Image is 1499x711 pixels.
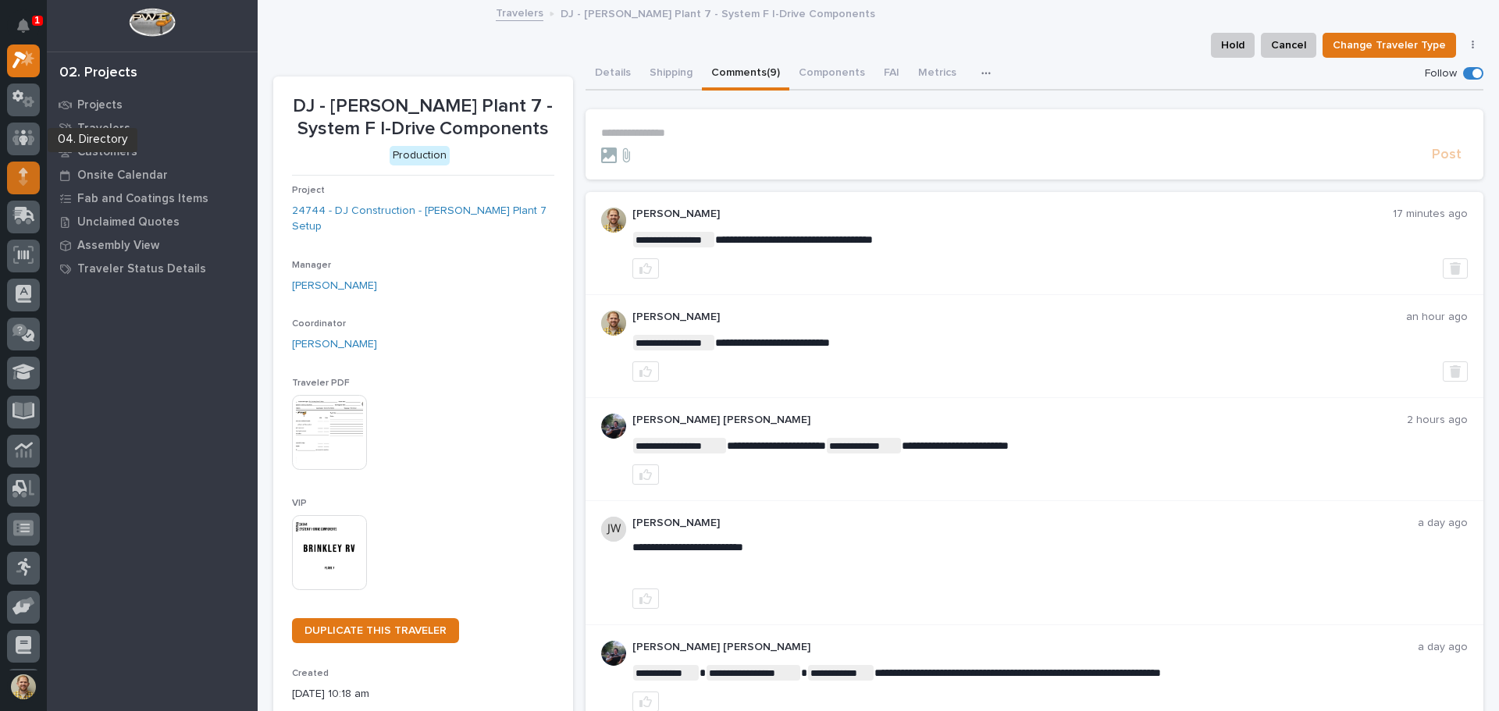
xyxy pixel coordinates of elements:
a: DUPLICATE THIS TRAVELER [292,618,459,643]
a: [PERSON_NAME] [292,278,377,294]
button: like this post [632,588,659,609]
p: Projects [77,98,123,112]
a: Assembly View [47,233,258,257]
span: Created [292,669,329,678]
p: a day ago [1418,641,1468,654]
span: Post [1432,146,1462,164]
a: [PERSON_NAME] [292,336,377,353]
div: 02. Projects [59,65,137,82]
a: Travelers [496,3,543,21]
button: Change Traveler Type [1323,33,1456,58]
img: jS5EujRgaRtkHrkIyfCg [601,208,626,233]
span: Coordinator [292,319,346,329]
span: Traveler PDF [292,379,350,388]
span: Project [292,186,325,195]
p: DJ - [PERSON_NAME] Plant 7 - System F I-Drive Components [292,95,554,140]
a: Travelers [47,116,258,140]
button: like this post [632,464,659,485]
a: Onsite Calendar [47,163,258,187]
img: J6irDCNTStG5Atnk4v9O [601,641,626,666]
span: VIP [292,499,307,508]
button: Shipping [640,58,702,91]
span: DUPLICATE THIS TRAVELER [304,625,447,636]
a: 24744 - DJ Construction - [PERSON_NAME] Plant 7 Setup [292,203,554,236]
a: Unclaimed Quotes [47,210,258,233]
img: J6irDCNTStG5Atnk4v9O [601,414,626,439]
p: 1 [34,15,40,26]
p: [PERSON_NAME] [632,517,1419,530]
img: jS5EujRgaRtkHrkIyfCg [601,311,626,336]
button: Delete post [1443,361,1468,382]
button: Metrics [909,58,966,91]
button: like this post [632,258,659,279]
p: DJ - [PERSON_NAME] Plant 7 - System F I-Drive Components [561,4,875,21]
img: Workspace Logo [129,8,175,37]
span: Change Traveler Type [1333,36,1446,55]
p: Assembly View [77,239,159,253]
p: Follow [1425,67,1457,80]
p: Fab and Coatings Items [77,192,208,206]
button: Post [1426,146,1468,164]
p: Customers [77,145,137,159]
span: Manager [292,261,331,270]
p: Traveler Status Details [77,262,206,276]
p: 17 minutes ago [1393,208,1468,221]
div: Notifications1 [20,19,40,44]
p: 2 hours ago [1407,414,1468,427]
p: a day ago [1418,517,1468,530]
p: Onsite Calendar [77,169,168,183]
span: Hold [1221,36,1244,55]
a: Projects [47,93,258,116]
button: Hold [1211,33,1255,58]
button: Components [789,58,874,91]
p: [PERSON_NAME] [PERSON_NAME] [632,414,1408,427]
p: [PERSON_NAME] [632,311,1407,324]
button: Cancel [1261,33,1316,58]
p: [PERSON_NAME] [632,208,1394,221]
a: Customers [47,140,258,163]
p: an hour ago [1406,311,1468,324]
button: users-avatar [7,670,40,703]
div: Production [390,146,450,165]
p: Travelers [77,122,130,136]
a: Fab and Coatings Items [47,187,258,210]
a: Traveler Status Details [47,257,258,280]
button: FAI [874,58,909,91]
button: like this post [632,361,659,382]
button: Notifications [7,9,40,42]
p: [PERSON_NAME] [PERSON_NAME] [632,641,1419,654]
button: Comments (9) [702,58,789,91]
button: Delete post [1443,258,1468,279]
span: Cancel [1271,36,1306,55]
p: Unclaimed Quotes [77,215,180,229]
button: Details [586,58,640,91]
p: [DATE] 10:18 am [292,686,554,702]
